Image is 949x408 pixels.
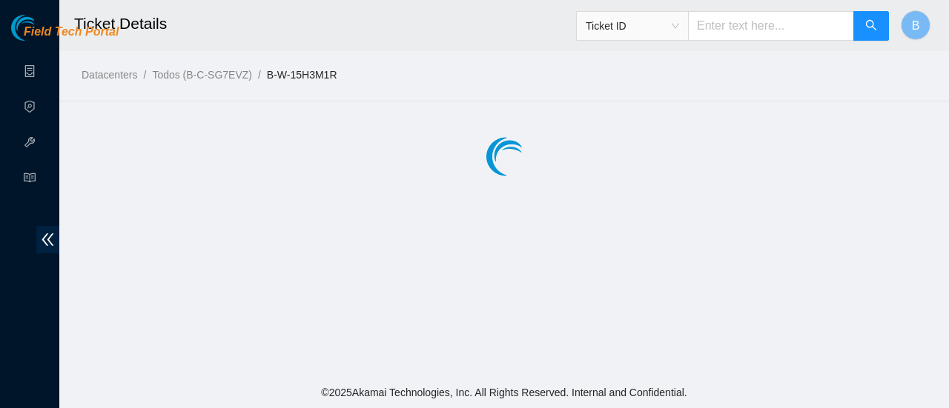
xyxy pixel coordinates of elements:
a: Todos (B-C-SG7EVZ) [152,69,252,81]
span: Ticket ID [586,15,679,37]
a: B-W-15H3M1R [267,69,337,81]
span: search [865,19,877,33]
span: / [143,69,146,81]
span: B [912,16,920,35]
button: B [901,10,930,40]
img: Akamai Technologies [11,15,75,41]
span: Field Tech Portal [24,25,119,39]
span: read [24,165,36,195]
button: search [853,11,889,41]
a: Akamai TechnologiesField Tech Portal [11,27,119,46]
footer: © 2025 Akamai Technologies, Inc. All Rights Reserved. Internal and Confidential. [59,377,949,408]
input: Enter text here... [688,11,854,41]
a: Datacenters [82,69,137,81]
span: / [258,69,261,81]
span: double-left [36,226,59,253]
